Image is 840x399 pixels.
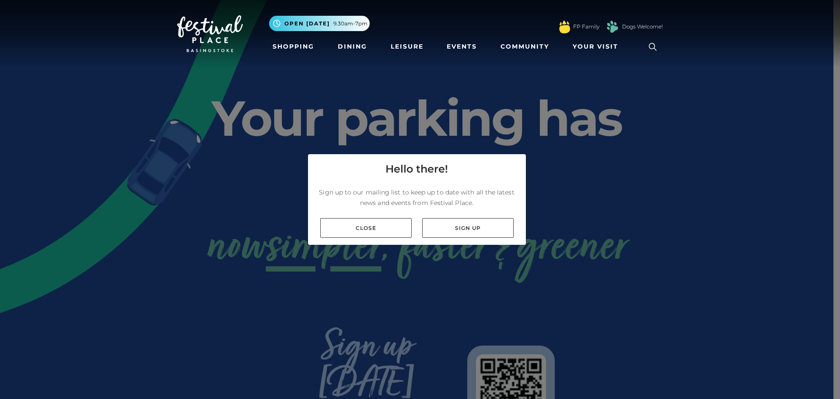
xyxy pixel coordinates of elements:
p: Sign up to our mailing list to keep up to date with all the latest news and events from Festival ... [315,187,519,208]
a: Dining [334,39,371,55]
a: FP Family [573,23,599,31]
a: Close [320,218,412,238]
a: Events [443,39,480,55]
h4: Hello there! [385,161,448,177]
a: Shopping [269,39,318,55]
span: Your Visit [573,42,618,51]
a: Community [497,39,553,55]
span: Open [DATE] [284,20,330,28]
a: Leisure [387,39,427,55]
a: Sign up [422,218,514,238]
a: Dogs Welcome! [622,23,663,31]
button: Open [DATE] 9.30am-7pm [269,16,370,31]
span: 9.30am-7pm [333,20,367,28]
img: Festival Place Logo [177,15,243,52]
a: Your Visit [569,39,626,55]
